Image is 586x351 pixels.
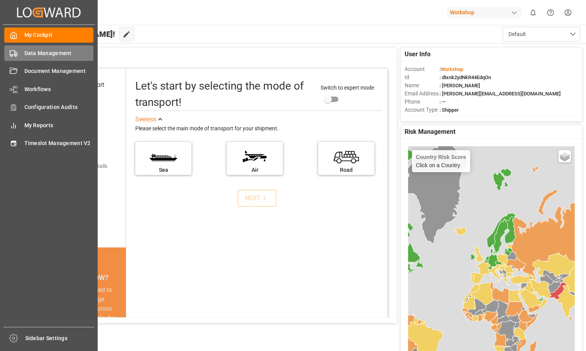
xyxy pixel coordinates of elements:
span: Default [508,30,526,38]
span: Workflows [24,85,94,93]
a: Document Management [4,64,93,79]
div: Please select the main mode of transport for your shipment. [135,124,382,133]
span: : [PERSON_NAME][EMAIL_ADDRESS][DOMAIN_NAME] [439,91,561,97]
a: Timeslot Management V2 [4,136,93,151]
div: Air [231,166,279,174]
div: Sea [139,166,188,174]
button: Workshop [447,5,524,20]
div: Let's start by selecting the mode of transport! [135,78,312,111]
span: Id [405,73,439,81]
span: Account Type [405,106,439,114]
span: My Cockpit [24,31,94,39]
div: Workshop [447,7,521,18]
a: Layers [558,150,571,163]
div: Road [322,166,371,174]
div: See less [135,115,156,124]
a: Workflows [4,81,93,97]
span: Risk Management [405,127,455,137]
span: Switch to expert mode [321,85,374,91]
div: NEXT [245,194,269,203]
span: Data Management [24,49,94,57]
span: Email Address [405,90,439,98]
span: Timeslot Management V2 [24,139,94,147]
span: Document Management [24,67,94,75]
a: My Reports [4,118,93,133]
span: : — [439,99,446,105]
span: User Info [405,50,431,59]
button: Help Center [542,4,559,21]
button: NEXT [238,190,276,207]
span: Configuration Audits [24,103,94,111]
span: : dtxnk2ydNkR44EdqOn [439,74,491,80]
span: Account [405,65,439,73]
a: Configuration Audits [4,100,93,115]
span: My Reports [24,121,94,130]
div: Click on a Country [416,154,466,168]
span: Sidebar Settings [25,334,95,342]
button: open menu [503,27,580,41]
span: Name [405,81,439,90]
span: Workshop [441,66,463,72]
a: Data Management [4,45,93,61]
span: : Shipper [439,107,459,113]
div: Add shipping details [59,162,107,170]
a: My Cockpit [4,28,93,43]
span: : [PERSON_NAME] [439,83,480,88]
h4: Country Risk Score [416,154,466,160]
span: Phone [405,98,439,106]
span: Hello [PERSON_NAME]! [32,27,115,41]
button: show 0 new notifications [524,4,542,21]
span: : [439,66,463,72]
